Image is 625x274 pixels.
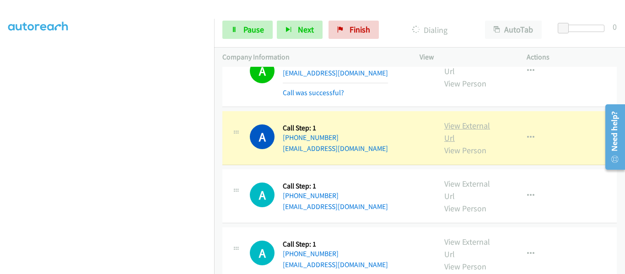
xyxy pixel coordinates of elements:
[391,24,469,36] p: Dialing
[277,21,323,39] button: Next
[527,52,617,63] p: Actions
[283,144,388,153] a: [EMAIL_ADDRESS][DOMAIN_NAME]
[283,182,388,191] h5: Call Step: 1
[598,101,625,173] iframe: Resource Center
[444,203,486,214] a: View Person
[250,183,275,207] h1: A
[485,21,542,39] button: AutoTab
[444,236,490,259] a: View External Url
[222,21,273,39] a: Pause
[444,54,490,76] a: View External Url
[613,21,617,33] div: 0
[222,52,403,63] p: Company Information
[283,191,339,200] a: [PHONE_NUMBER]
[283,58,339,67] a: [PHONE_NUMBER]
[329,21,379,39] a: Finish
[283,88,344,97] a: Call was successful?
[444,261,486,272] a: View Person
[283,69,388,77] a: [EMAIL_ADDRESS][DOMAIN_NAME]
[250,59,275,83] h1: A
[250,241,275,265] div: The call is yet to be attempted
[283,260,388,269] a: [EMAIL_ADDRESS][DOMAIN_NAME]
[250,124,275,149] h1: A
[283,249,339,258] a: [PHONE_NUMBER]
[444,120,490,143] a: View External Url
[420,52,510,63] p: View
[444,178,490,201] a: View External Url
[283,133,339,142] a: [PHONE_NUMBER]
[283,240,388,249] h5: Call Step: 1
[250,183,275,207] div: The call is yet to be attempted
[350,24,370,35] span: Finish
[250,241,275,265] h1: A
[243,24,264,35] span: Pause
[444,78,486,89] a: View Person
[444,145,486,156] a: View Person
[283,124,388,133] h5: Call Step: 1
[298,24,314,35] span: Next
[283,202,388,211] a: [EMAIL_ADDRESS][DOMAIN_NAME]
